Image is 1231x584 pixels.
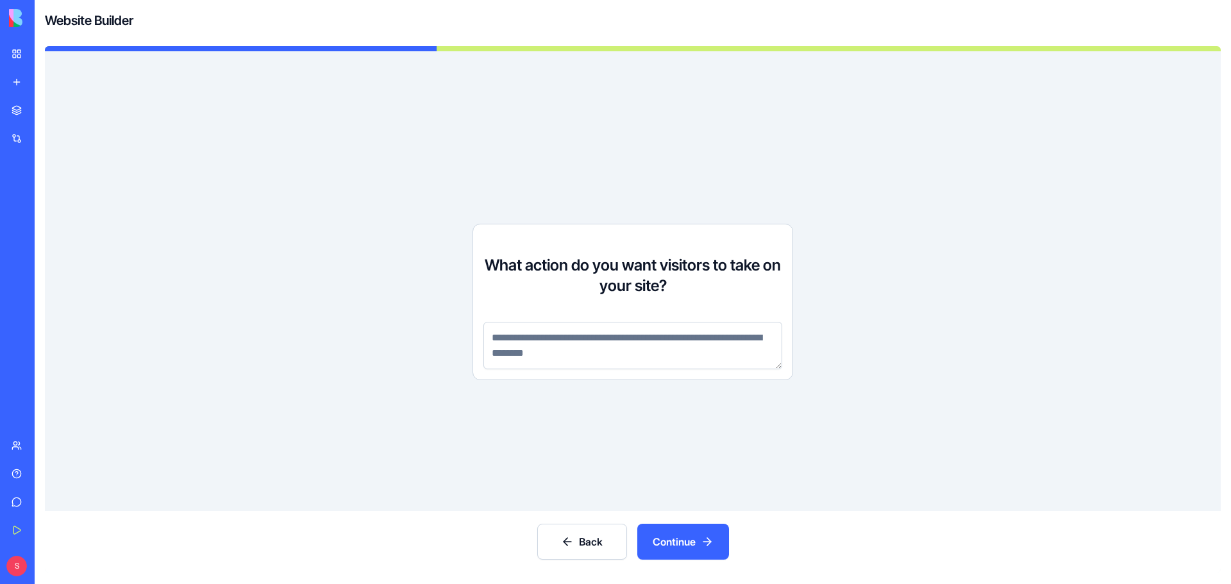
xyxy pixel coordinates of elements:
h4: Website Builder [45,12,133,29]
span: S [6,556,27,576]
img: logo [9,9,88,27]
button: Continue [637,524,729,560]
button: Back [537,524,627,560]
h3: What action do you want visitors to take on your site? [483,255,782,296]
